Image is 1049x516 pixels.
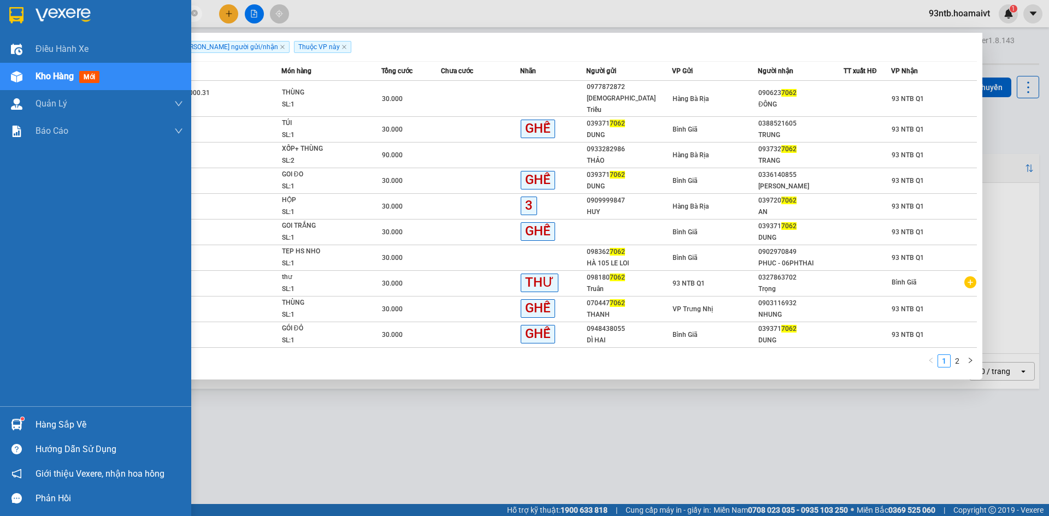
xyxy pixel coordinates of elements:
span: [PERSON_NAME] người gửi/nhận [175,41,290,53]
span: 7062 [610,171,625,179]
div: 0948438055 [587,323,671,335]
span: Nhãn [520,67,536,75]
span: question-circle [11,444,22,454]
span: TT xuất HĐ [844,67,877,75]
div: Hàng sắp về [36,417,183,433]
a: 1 [938,355,950,367]
div: 039371 [758,323,843,335]
span: 93 NTB Q1 [892,177,924,185]
span: 30.000 [382,203,403,210]
span: 93 NTB Q1 [892,151,924,159]
div: 098362 [587,246,671,258]
li: VP Bình Giã [75,46,145,58]
span: 7062 [781,222,797,230]
span: mới [79,71,99,83]
div: DUNG [587,181,671,192]
div: GOI ĐO [282,169,364,181]
div: 0903116932 [758,298,843,309]
div: 098180 [587,272,671,283]
span: VP Gửi [672,67,693,75]
div: XỐP+ THÙNG [282,143,364,155]
li: 2 [951,354,964,367]
span: 93 NTB Q1 [892,254,924,262]
div: THÙNG [282,87,364,99]
div: SL: 1 [282,181,364,193]
span: 7062 [610,120,625,127]
span: 30.000 [382,228,403,236]
span: Hàng Bà Rịa [673,203,709,210]
span: Tổng cước [381,67,412,75]
span: THƯ [521,274,558,292]
div: 090623 [758,87,843,99]
span: VP Nhận [891,67,918,75]
div: ĐÔNG [758,99,843,110]
span: plus-circle [964,276,976,288]
div: 0902970849 [758,246,843,258]
div: 0327863702 [758,272,843,283]
span: 7062 [610,248,625,256]
span: VP Trưng Nhị [673,305,713,313]
span: close-circle [191,9,198,19]
div: SL: 1 [282,99,364,111]
div: THANH [587,309,671,321]
span: Chưa cước [441,67,473,75]
div: NHUNG [758,309,843,321]
span: down [174,99,183,108]
span: Kho hàng [36,71,74,81]
span: 30.000 [382,95,403,103]
sup: 1 [21,417,24,420]
span: 3 [521,197,537,215]
span: environment [5,61,13,68]
span: 30.000 [382,331,403,339]
div: TRUNG [758,129,843,141]
span: 90.000 [382,151,403,159]
div: 039371 [758,221,843,232]
span: GHẾ [521,222,555,240]
span: Bình Giã [673,331,697,339]
div: 070447 [587,298,671,309]
span: 7062 [781,197,797,204]
span: 30.000 [382,126,403,133]
span: 7062 [781,145,797,153]
div: SL: 1 [282,335,364,347]
div: DUNG [758,232,843,244]
div: DUNG [758,335,843,346]
span: 30.000 [382,305,403,313]
span: Bình Giã [892,278,916,286]
span: 30.000 [382,254,403,262]
div: thư [282,271,364,283]
div: GÓI ĐỎ [282,323,364,335]
span: right [967,357,974,364]
div: 093732 [758,144,843,155]
span: 7062 [781,325,797,333]
span: GHẾ [521,299,555,317]
div: SL: 2 [282,155,364,167]
span: close [280,44,285,50]
div: Truân [587,283,671,295]
span: close [341,44,347,50]
a: 2 [951,355,963,367]
span: close-circle [191,10,198,16]
span: Hàng Bà Rịa [673,95,709,103]
div: SL: 1 [282,283,364,295]
div: HÀ 105 LE LOI [587,258,671,269]
span: Bình Giã [673,126,697,133]
li: 1 [938,354,951,367]
span: left [928,357,934,364]
div: HUY [587,206,671,218]
div: Trọng [758,283,843,295]
span: 93 NTB Q1 [892,228,924,236]
span: 93 NTB Q1 [673,280,705,287]
div: SL: 1 [282,232,364,244]
span: GHẾ [521,120,555,138]
div: [PERSON_NAME] [758,181,843,192]
span: Bình Giã [673,177,697,185]
img: warehouse-icon [11,98,22,110]
span: Món hàng [281,67,311,75]
span: 93 NTB Q1 [892,95,924,103]
div: PHUC - 06PHTHAI [758,258,843,269]
span: 93 NTB Q1 [892,203,924,210]
div: SL: 1 [282,206,364,218]
span: 7062 [610,299,625,307]
span: 7062 [610,274,625,281]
